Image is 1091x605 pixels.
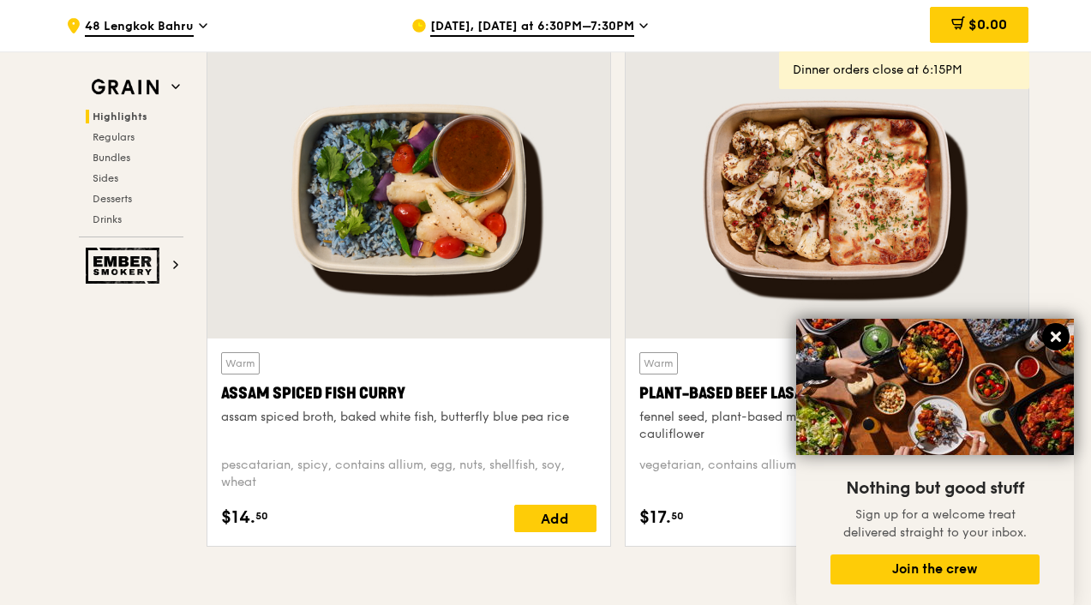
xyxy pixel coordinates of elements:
[846,478,1024,499] span: Nothing but good stuff
[843,507,1027,540] span: Sign up for a welcome treat delivered straight to your inbox.
[93,111,147,123] span: Highlights
[1042,323,1070,350] button: Close
[639,457,1015,491] div: vegetarian, contains allium, dairy, soy, wheat
[793,62,1016,79] div: Dinner orders close at 6:15PM
[221,381,596,405] div: Assam Spiced Fish Curry
[796,319,1074,455] img: DSC07876-Edit02-Large.jpeg
[639,409,1015,443] div: fennel seed, plant-based minced beef, citrusy roasted cauliflower
[639,381,1015,405] div: Plant-Based Beef Lasagna
[93,152,130,164] span: Bundles
[221,505,255,530] span: $14.
[255,509,268,523] span: 50
[86,248,165,284] img: Ember Smokery web logo
[671,509,684,523] span: 50
[85,18,194,37] span: 48 Lengkok Bahru
[221,409,596,426] div: assam spiced broth, baked white fish, butterfly blue pea rice
[93,213,122,225] span: Drinks
[221,457,596,491] div: pescatarian, spicy, contains allium, egg, nuts, shellfish, soy, wheat
[514,505,596,532] div: Add
[93,131,135,143] span: Regulars
[639,352,678,374] div: Warm
[430,18,634,37] span: [DATE], [DATE] at 6:30PM–7:30PM
[221,352,260,374] div: Warm
[93,172,118,184] span: Sides
[86,72,165,103] img: Grain web logo
[93,193,132,205] span: Desserts
[830,554,1040,584] button: Join the crew
[968,16,1007,33] span: $0.00
[639,505,671,530] span: $17.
